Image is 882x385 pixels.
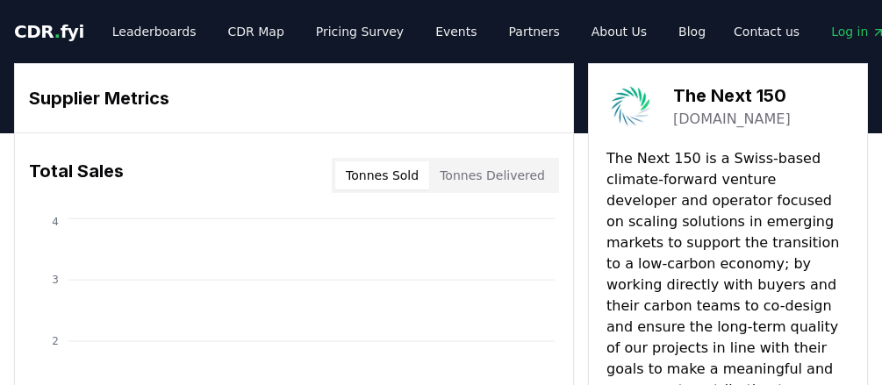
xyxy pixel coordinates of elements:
[606,82,656,131] img: The Next 150-logo
[421,16,491,47] a: Events
[52,274,59,286] tspan: 3
[335,161,429,189] button: Tonnes Sold
[98,16,720,47] nav: Main
[54,21,61,42] span: .
[29,85,559,111] h3: Supplier Metrics
[14,19,84,44] a: CDR.fyi
[577,16,661,47] a: About Us
[52,335,59,347] tspan: 2
[29,158,124,193] h3: Total Sales
[664,16,720,47] a: Blog
[98,16,211,47] a: Leaderboards
[52,216,59,228] tspan: 4
[673,82,791,109] h3: The Next 150
[673,109,791,130] a: [DOMAIN_NAME]
[302,16,418,47] a: Pricing Survey
[14,21,84,42] span: CDR fyi
[720,16,814,47] a: Contact us
[214,16,298,47] a: CDR Map
[429,161,556,189] button: Tonnes Delivered
[495,16,574,47] a: Partners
